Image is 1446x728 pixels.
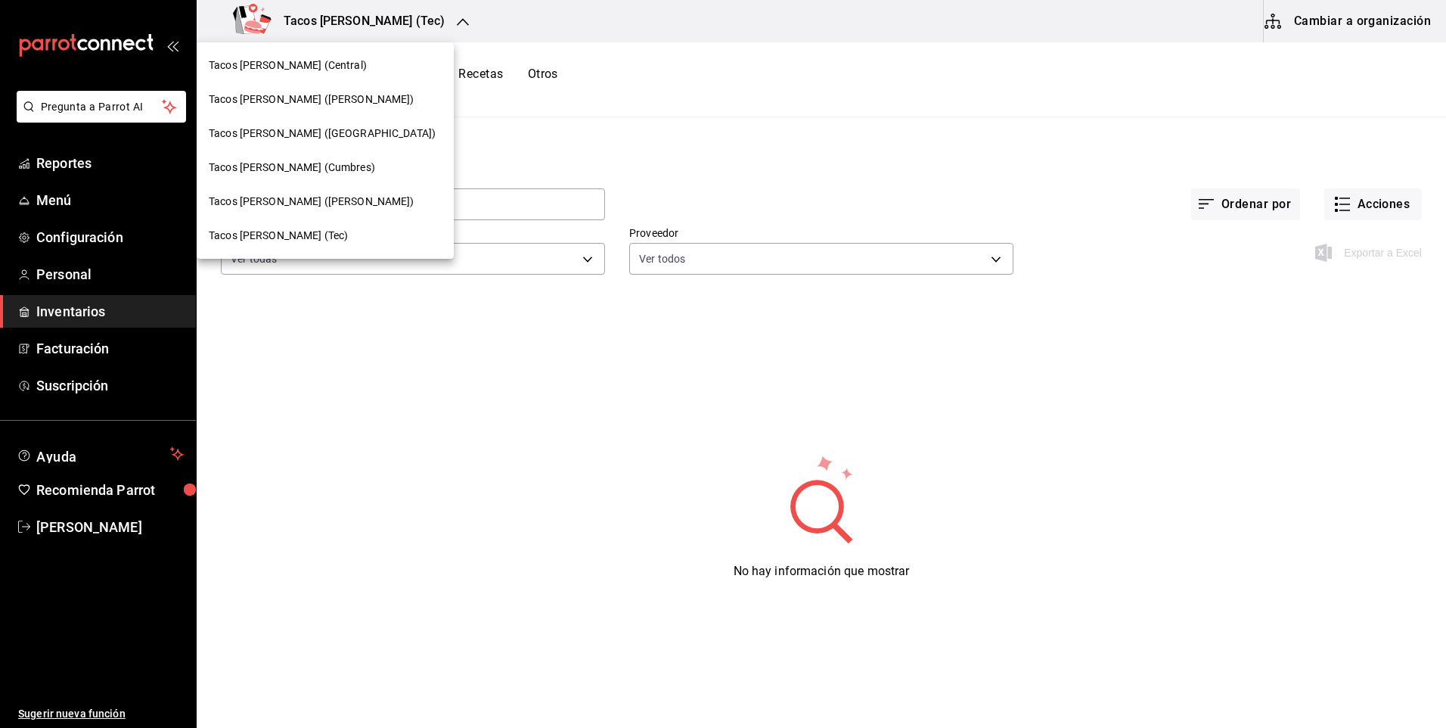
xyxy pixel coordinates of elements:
[197,219,454,253] div: Tacos [PERSON_NAME] (Tec)
[209,58,367,73] span: Tacos [PERSON_NAME] (Central)
[209,160,375,176] span: Tacos [PERSON_NAME] (Cumbres)
[197,82,454,117] div: Tacos [PERSON_NAME] ([PERSON_NAME])
[209,126,436,142] span: Tacos [PERSON_NAME] ([GEOGRAPHIC_DATA])
[197,151,454,185] div: Tacos [PERSON_NAME] (Cumbres)
[209,194,414,210] span: Tacos [PERSON_NAME] ([PERSON_NAME])
[209,92,414,107] span: Tacos [PERSON_NAME] ([PERSON_NAME])
[197,117,454,151] div: Tacos [PERSON_NAME] ([GEOGRAPHIC_DATA])
[197,185,454,219] div: Tacos [PERSON_NAME] ([PERSON_NAME])
[209,228,348,244] span: Tacos [PERSON_NAME] (Tec)
[197,48,454,82] div: Tacos [PERSON_NAME] (Central)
